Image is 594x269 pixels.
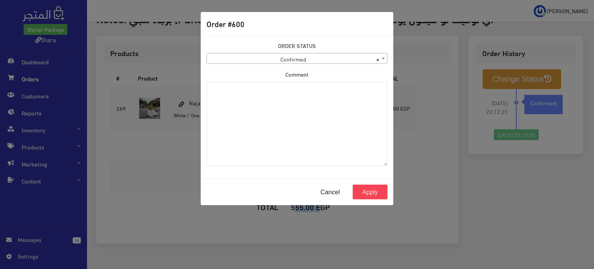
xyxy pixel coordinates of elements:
button: Cancel [311,185,350,199]
span: Confirmed [207,53,387,64]
label: ORDER STATUS [278,41,316,50]
h5: Order #600 [207,18,244,29]
span: Confirmed [207,53,387,64]
span: × [376,53,379,64]
iframe: Drift Widget Chat Controller [555,216,585,245]
button: Apply [353,185,387,199]
label: Comment [285,70,309,79]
